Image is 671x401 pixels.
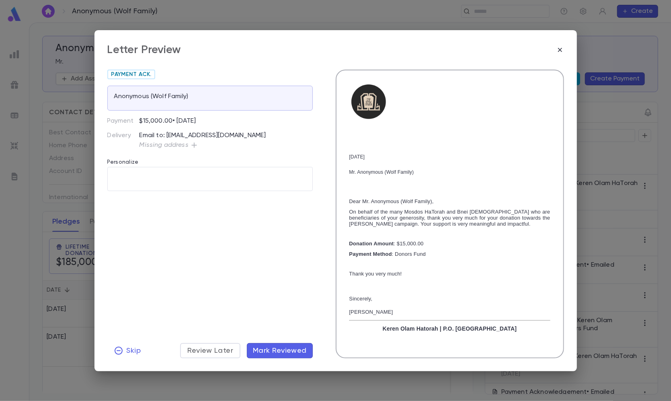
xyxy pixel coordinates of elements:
div: Letter Preview [107,43,181,57]
span: : Donors Fund [349,251,426,257]
p: Email to: [EMAIL_ADDRESS][DOMAIN_NAME] [140,132,313,140]
strong: Keren Olam Hatorah | P.O. [GEOGRAPHIC_DATA] [383,325,517,332]
p: Anonymous (Wolf Family) [114,93,189,101]
span: Sincerely, [349,296,373,302]
span: On behalf of the many Mosdos HaTorah and Bnei [DEMOGRAPHIC_DATA] who are beneficiaries of your ge... [349,209,550,227]
p: Personalize [107,149,313,167]
span: Payment Ack. [108,71,155,78]
button: Skip [107,343,147,358]
span: Thank you very much! [349,271,402,277]
button: Mark Reviewed [247,343,313,358]
p: Payment [107,117,140,125]
span: Dear Mr. Anonymous (Wolf Family), [349,198,434,204]
span: : $15,000.00 [349,241,424,247]
span: Mr. Anonymous (Wolf Family) [349,169,414,175]
strong: Payment Method [349,251,392,257]
span: [DATE] [349,154,365,160]
span: [PERSON_NAME] [349,309,393,315]
p: Delivery [107,132,140,149]
span: Review Later [187,346,233,355]
span: Skip [127,346,141,355]
span: Mark Reviewed [253,346,307,355]
p: Missing address [140,141,189,149]
p: $15,000.00 • [DATE] [140,117,196,125]
strong: Donation Amount [349,241,394,247]
img: Untitled design (1).png [349,83,388,122]
button: Review Later [180,343,240,358]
